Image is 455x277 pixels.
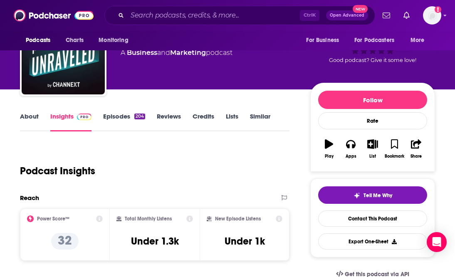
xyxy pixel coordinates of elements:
[326,10,368,20] button: Open AdvancedNew
[134,114,145,119] div: 204
[104,6,375,25] div: Search podcasts, credits, & more...
[300,10,319,21] span: Ctrl K
[103,112,145,131] a: Episodes204
[121,48,232,58] div: A podcast
[131,235,179,247] h3: Under 1.3k
[400,8,413,22] a: Show notifications dropdown
[66,35,84,46] span: Charts
[300,32,349,48] button: open menu
[215,216,261,222] h2: New Episode Listens
[383,134,405,164] button: Bookmark
[20,32,61,48] button: open menu
[410,154,422,159] div: Share
[306,35,339,46] span: For Business
[51,233,79,250] p: 32
[385,154,404,159] div: Bookmark
[410,35,425,46] span: More
[14,7,94,23] img: Podchaser - Follow, Share and Rate Podcasts
[318,134,340,164] button: Play
[406,134,427,164] button: Share
[50,112,91,131] a: InsightsPodchaser Pro
[20,165,95,177] h1: Podcast Insights
[369,154,376,159] div: List
[170,49,206,57] a: Marketing
[346,154,356,159] div: Apps
[157,112,181,131] a: Reviews
[405,32,435,48] button: open menu
[125,216,172,222] h2: Total Monthly Listens
[318,210,427,227] a: Contact This Podcast
[318,233,427,250] button: Export One-Sheet
[325,154,334,159] div: Play
[318,186,427,204] button: tell me why sparkleTell Me Why
[226,112,238,131] a: Lists
[330,13,364,17] span: Open Advanced
[99,35,128,46] span: Monitoring
[26,35,50,46] span: Podcasts
[362,134,383,164] button: List
[435,6,441,13] svg: Add a profile image
[427,232,447,252] div: Open Intercom Messenger
[364,192,392,199] span: Tell Me Why
[127,9,300,22] input: Search podcasts, credits, & more...
[354,35,394,46] span: For Podcasters
[318,91,427,109] button: Follow
[423,6,441,25] button: Show profile menu
[20,194,39,202] h2: Reach
[22,11,105,94] img: Partnerships Unraveled
[193,112,214,131] a: Credits
[353,5,368,13] span: New
[157,49,170,57] span: and
[60,32,89,48] a: Charts
[225,235,265,247] h3: Under 1k
[37,216,69,222] h2: Power Score™
[318,112,427,129] div: Rate
[349,32,406,48] button: open menu
[423,6,441,25] span: Logged in as AlkaNara
[20,112,39,131] a: About
[250,112,270,131] a: Similar
[423,6,441,25] img: User Profile
[340,134,361,164] button: Apps
[379,8,393,22] a: Show notifications dropdown
[127,49,157,57] a: Business
[354,192,360,199] img: tell me why sparkle
[329,57,416,63] span: Good podcast? Give it some love!
[77,114,91,120] img: Podchaser Pro
[93,32,139,48] button: open menu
